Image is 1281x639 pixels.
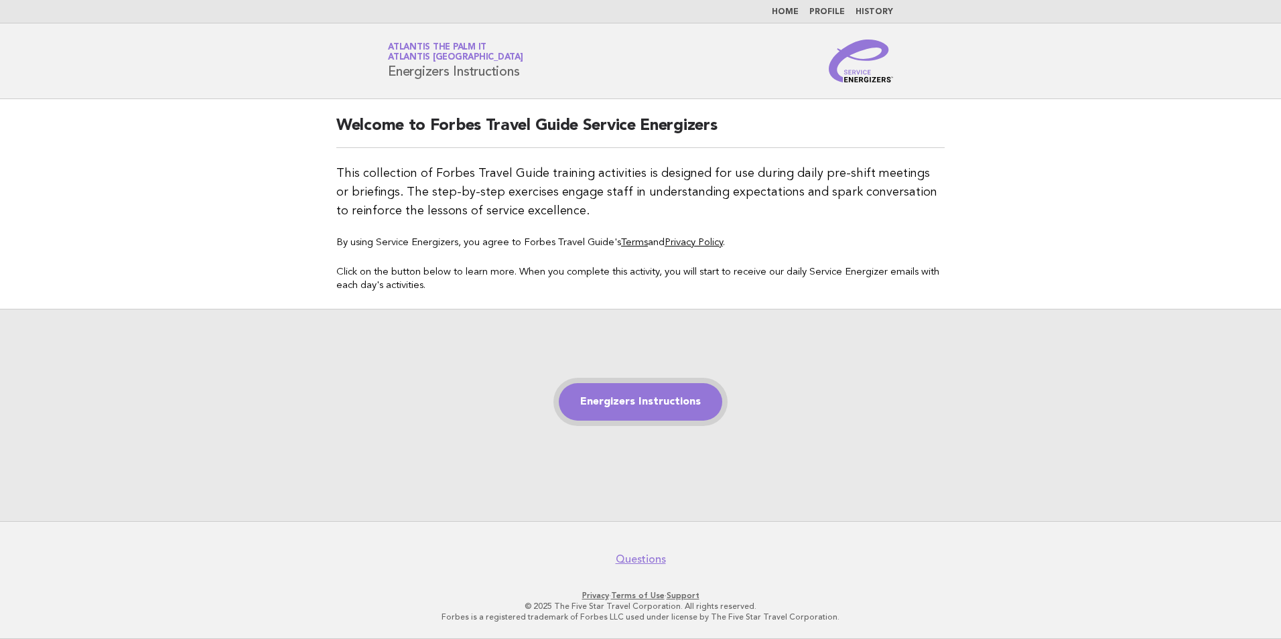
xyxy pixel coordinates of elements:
[336,164,945,220] p: This collection of Forbes Travel Guide training activities is designed for use during daily pre-s...
[616,553,666,566] a: Questions
[665,238,723,248] a: Privacy Policy
[336,236,945,250] p: By using Service Energizers, you agree to Forbes Travel Guide's and .
[582,591,609,600] a: Privacy
[230,612,1051,622] p: Forbes is a registered trademark of Forbes LLC used under license by The Five Star Travel Corpora...
[667,591,699,600] a: Support
[559,383,722,421] a: Energizers Instructions
[611,591,665,600] a: Terms of Use
[772,8,799,16] a: Home
[230,601,1051,612] p: © 2025 The Five Star Travel Corporation. All rights reserved.
[230,590,1051,601] p: · ·
[621,238,648,248] a: Terms
[336,115,945,148] h2: Welcome to Forbes Travel Guide Service Energizers
[809,8,845,16] a: Profile
[336,266,945,293] p: Click on the button below to learn more. When you complete this activity, you will start to recei...
[829,40,893,82] img: Service Energizers
[388,43,523,62] a: Atlantis the Palm ITAtlantis [GEOGRAPHIC_DATA]
[388,54,523,62] span: Atlantis [GEOGRAPHIC_DATA]
[856,8,893,16] a: History
[388,44,523,78] h1: Energizers Instructions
